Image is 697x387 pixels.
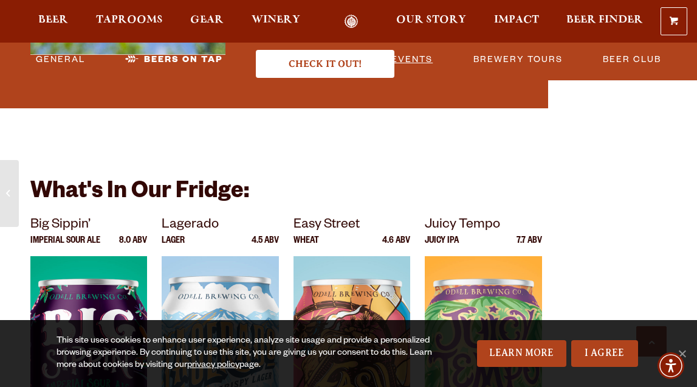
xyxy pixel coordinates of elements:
[38,15,68,25] span: Beer
[256,50,394,78] a: Visit the Winery Webpage (opens in a new window)
[190,15,224,25] span: Gear
[244,15,308,29] a: Winery
[120,46,227,74] a: Beers on Tap
[182,15,232,29] a: Gear
[571,340,638,367] a: I Agree
[598,46,666,74] a: Beer Club
[328,15,374,29] a: Odell Home
[425,237,459,256] p: Juicy IPA
[187,361,239,371] a: privacy policy
[382,237,410,256] p: 4.6 ABV
[396,15,466,25] span: Our Story
[517,237,542,256] p: 7.7 ABV
[425,215,541,237] p: Juicy Tempo
[57,335,438,372] div: This site uses cookies to enhance user experience, analyze site usage and provide a personalized ...
[658,352,684,379] div: Accessibility Menu
[294,215,410,237] p: Easy Street
[486,15,547,29] a: Impact
[494,15,539,25] span: Impact
[31,46,90,74] a: General
[119,237,147,256] p: 8.0 ABV
[30,15,76,29] a: Beer
[96,15,163,25] span: Taprooms
[30,237,100,256] p: Imperial Sour Ale
[252,15,300,25] span: Winery
[162,215,278,237] p: Lagerado
[30,215,147,237] p: Big Sippin’
[469,46,568,74] a: Brewery Tours
[30,178,518,215] h3: What's in our fridge:
[252,237,279,256] p: 4.5 ABV
[566,15,643,25] span: Beer Finder
[388,15,474,29] a: Our Story
[162,237,185,256] p: Lager
[88,15,171,29] a: Taprooms
[294,237,319,256] p: Wheat
[558,15,651,29] a: Beer Finder
[477,340,566,367] a: Learn More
